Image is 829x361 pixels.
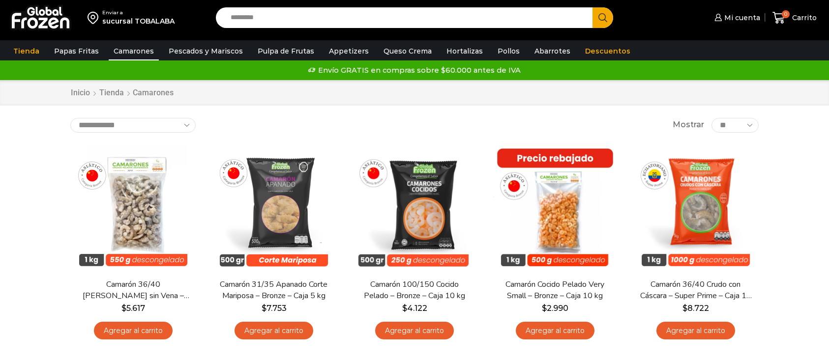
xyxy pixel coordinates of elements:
span: $ [682,304,687,313]
img: address-field-icon.svg [88,9,102,26]
select: Pedido de la tienda [70,118,196,133]
a: Hortalizas [442,42,488,60]
bdi: 8.722 [682,304,709,313]
span: Mi cuenta [722,13,760,23]
a: Abarrotes [530,42,575,60]
bdi: 4.122 [402,304,427,313]
a: Camarones [109,42,159,60]
span: Carrito [790,13,817,23]
span: $ [542,304,547,313]
a: Agregar al carrito: “Camarón Cocido Pelado Very Small - Bronze - Caja 10 kg” [516,322,594,340]
nav: Breadcrumb [70,87,174,99]
a: Camarón 31/35 Apanado Corte Mariposa – Bronze – Caja 5 kg [217,279,330,302]
span: $ [402,304,407,313]
a: Tienda [99,87,124,99]
span: $ [262,304,266,313]
a: Appetizers [324,42,374,60]
a: Pulpa de Frutas [253,42,319,60]
a: Descuentos [580,42,635,60]
span: Mostrar [673,119,704,131]
a: Camarón Cocido Pelado Very Small – Bronze – Caja 10 kg [499,279,612,302]
a: Agregar al carrito: “Camarón 100/150 Cocido Pelado - Bronze - Caja 10 kg” [375,322,454,340]
a: Pollos [493,42,525,60]
a: Agregar al carrito: “Camarón 36/40 Crudo con Cáscara - Super Prime - Caja 10 kg” [656,322,735,340]
a: Camarón 36/40 Crudo con Cáscara – Super Prime – Caja 10 kg [639,279,752,302]
a: Papas Fritas [49,42,104,60]
button: Search button [592,7,613,28]
a: 0 Carrito [770,6,819,29]
bdi: 2.990 [542,304,568,313]
span: 0 [782,10,790,18]
h1: Camarones [133,88,174,97]
span: $ [121,304,126,313]
div: sucursal TOBALABA [102,16,175,26]
a: Agregar al carrito: “Camarón 36/40 Crudo Pelado sin Vena - Bronze - Caja 10 kg” [94,322,173,340]
a: Queso Crema [379,42,437,60]
a: Inicio [70,87,90,99]
a: Camarón 100/150 Cocido Pelado – Bronze – Caja 10 kg [358,279,471,302]
a: Camarón 36/40 [PERSON_NAME] sin Vena – Bronze – Caja 10 kg [77,279,190,302]
a: Agregar al carrito: “Camarón 31/35 Apanado Corte Mariposa - Bronze - Caja 5 kg” [235,322,313,340]
bdi: 5.617 [121,304,145,313]
a: Pescados y Mariscos [164,42,248,60]
bdi: 7.753 [262,304,287,313]
div: Enviar a [102,9,175,16]
a: Tienda [8,42,44,60]
a: Mi cuenta [712,8,760,28]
